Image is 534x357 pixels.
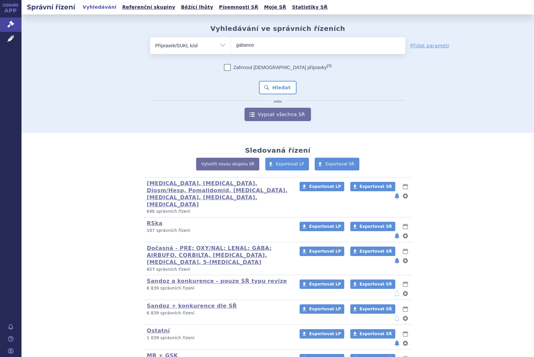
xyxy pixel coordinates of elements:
[394,314,400,322] button: notifikace
[350,279,395,289] a: Exportovat SŘ
[402,280,409,288] button: lhůty
[394,192,400,200] button: notifikace
[325,162,354,166] span: Exportovat SŘ
[309,249,341,254] span: Exportovat LP
[360,331,392,336] span: Exportovat SŘ
[270,100,285,104] i: nebo
[309,331,341,336] span: Exportovat LP
[300,279,344,289] a: Exportovat LP
[147,267,291,272] p: 657 správních řízení
[147,245,272,265] a: Dočasná - PRE; OXY/NAL; LENAL; GABA; AIRBUFO, CORBILTA, [MEDICAL_DATA], [MEDICAL_DATA], 5-[MEDICA...
[224,64,331,71] label: Zahrnout [DEMOGRAPHIC_DATA] přípravky
[402,290,409,298] button: nastavení
[265,158,309,170] a: Exportovat LP
[147,228,291,234] p: 107 správních řízení
[196,158,259,170] a: Vytvořit novou skupinu SŘ
[402,232,409,240] button: nastavení
[147,278,287,284] a: Sandoz a konkurence - pouze SŘ typu revize
[147,335,291,341] p: 1 039 správních řízení
[81,3,119,12] a: Vyhledávání
[327,64,331,68] abbr: (?)
[147,180,287,207] a: [MEDICAL_DATA], [MEDICAL_DATA], Diosm/Hesp, Pomalidomid, [MEDICAL_DATA], [MEDICAL_DATA], [MEDICAL...
[402,183,409,191] button: lhůty
[21,2,81,12] h2: Správní řízení
[179,3,215,12] a: Běžící lhůty
[350,329,395,339] a: Exportovat SŘ
[290,3,329,12] a: Statistiky SŘ
[300,182,344,191] a: Exportovat LP
[309,307,341,311] span: Exportovat LP
[394,257,400,265] button: notifikace
[300,222,344,231] a: Exportovat LP
[402,247,409,255] button: lhůty
[315,158,359,170] a: Exportovat SŘ
[350,182,395,191] a: Exportovat SŘ
[262,3,288,12] a: Moje SŘ
[410,42,450,49] a: Přidat parametr
[276,162,304,166] span: Exportovat LP
[394,232,400,240] button: notifikace
[394,290,400,298] button: notifikace
[147,286,291,291] p: 6 839 správních řízení
[402,330,409,338] button: lhůty
[147,310,291,316] p: 6 839 správních řízení
[147,303,237,309] a: Sandoz + konkurence dle SŘ
[309,224,341,229] span: Exportovat LP
[402,222,409,231] button: lhůty
[360,249,392,254] span: Exportovat SŘ
[309,184,341,189] span: Exportovat LP
[309,282,341,287] span: Exportovat LP
[402,257,409,265] button: nastavení
[360,224,392,229] span: Exportovat SŘ
[300,304,344,314] a: Exportovat LP
[350,247,395,256] a: Exportovat SŘ
[360,282,392,287] span: Exportovat SŘ
[147,209,291,214] p: 646 správních řízení
[210,24,345,33] h2: Vyhledávání ve správních řízeních
[402,314,409,322] button: nastavení
[245,146,310,154] h2: Sledovaná řízení
[402,192,409,200] button: nastavení
[360,307,392,311] span: Exportovat SŘ
[360,184,392,189] span: Exportovat SŘ
[394,339,400,347] button: notifikace
[147,327,170,334] a: Ostatní
[300,247,344,256] a: Exportovat LP
[259,81,297,94] button: Hledat
[402,305,409,313] button: lhůty
[300,329,344,339] a: Exportovat LP
[120,3,177,12] a: Referenční skupiny
[350,304,395,314] a: Exportovat SŘ
[217,3,260,12] a: Písemnosti SŘ
[402,339,409,347] button: nastavení
[350,222,395,231] a: Exportovat SŘ
[147,220,163,226] a: RSka
[244,108,311,121] a: Vypsat všechna SŘ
